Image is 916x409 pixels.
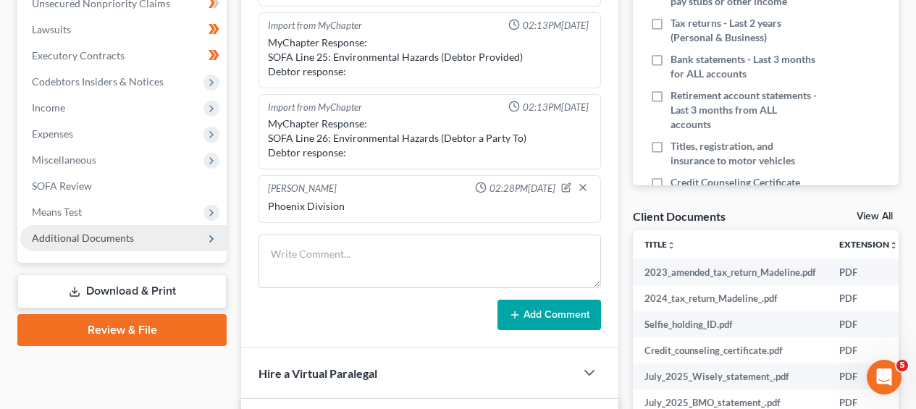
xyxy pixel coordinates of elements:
[268,19,362,33] div: Import from MyChapter
[497,300,601,330] button: Add Comment
[268,182,337,196] div: [PERSON_NAME]
[259,366,377,380] span: Hire a Virtual Paralegal
[633,208,726,224] div: Client Documents
[633,311,828,337] td: Selfie_holding_ID.pdf
[671,139,820,168] span: Titles, registration, and insurance to motor vehicles
[671,88,820,132] span: Retirement account statements - Last 3 months from ALL accounts
[20,173,227,199] a: SOFA Review
[857,211,893,222] a: View All
[268,35,592,79] div: MyChapter Response: SOFA Line 25: Environmental Hazards (Debtor Provided) Debtor response:
[889,241,898,250] i: unfold_more
[633,337,828,363] td: Credit_counseling_certificate.pdf
[867,360,902,395] iframe: Intercom live chat
[17,274,227,308] a: Download & Print
[633,363,828,389] td: July_2025_Wisely_statement_.pdf
[523,101,589,114] span: 02:13PM[DATE]
[268,199,592,214] div: Phoenix Division
[268,101,362,114] div: Import from MyChapter
[828,337,909,363] td: PDF
[32,127,73,140] span: Expenses
[671,16,820,45] span: Tax returns - Last 2 years (Personal & Business)
[32,153,96,166] span: Miscellaneous
[523,19,589,33] span: 02:13PM[DATE]
[32,49,125,62] span: Executory Contracts
[32,206,82,218] span: Means Test
[667,241,676,250] i: unfold_more
[32,232,134,244] span: Additional Documents
[896,360,908,371] span: 5
[32,180,92,192] span: SOFA Review
[828,363,909,389] td: PDF
[17,314,227,346] a: Review & File
[20,43,227,69] a: Executory Contracts
[268,117,592,160] div: MyChapter Response: SOFA Line 26: Environmental Hazards (Debtor a Party To) Debtor response:
[828,285,909,311] td: PDF
[644,239,676,250] a: Titleunfold_more
[489,182,555,195] span: 02:28PM[DATE]
[839,239,898,250] a: Extensionunfold_more
[671,52,820,81] span: Bank statements - Last 3 months for ALL accounts
[32,23,71,35] span: Lawsuits
[32,101,65,114] span: Income
[32,75,164,88] span: Codebtors Insiders & Notices
[633,259,828,285] td: 2023_amended_tax_return_Madeline.pdf
[20,17,227,43] a: Lawsuits
[828,311,909,337] td: PDF
[828,259,909,285] td: PDF
[633,285,828,311] td: 2024_tax_return_Madeline_.pdf
[671,175,800,190] span: Credit Counseling Certificate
